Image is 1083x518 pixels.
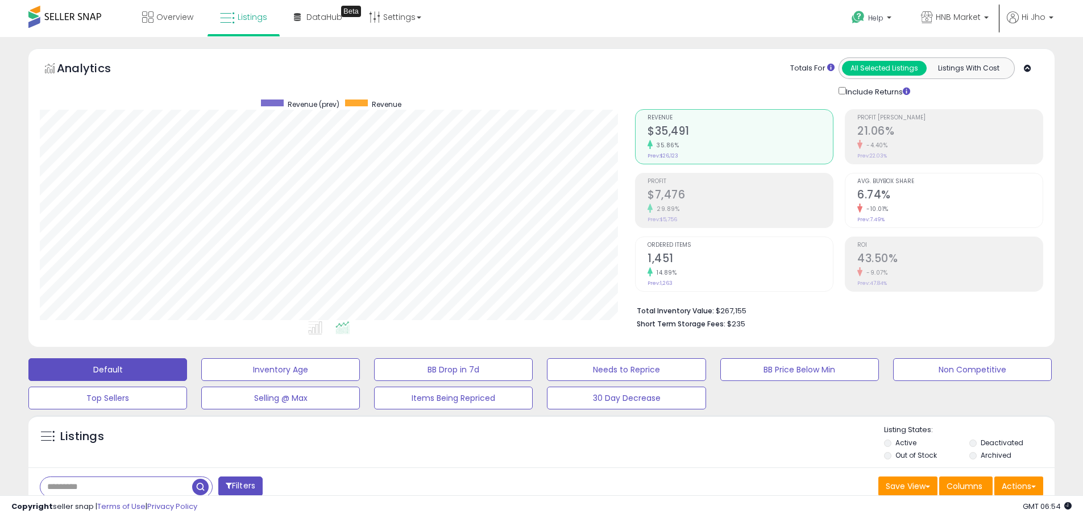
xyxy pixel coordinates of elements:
[637,303,1035,317] li: $267,155
[830,85,924,98] div: Include Returns
[156,11,193,23] span: Overview
[648,188,833,204] h2: $7,476
[884,425,1055,436] p: Listing States:
[372,100,401,109] span: Revenue
[857,188,1043,204] h2: 6.74%
[895,450,937,460] label: Out of Stock
[857,179,1043,185] span: Avg. Buybox Share
[653,141,679,150] small: 35.86%
[926,61,1011,76] button: Listings With Cost
[653,268,677,277] small: 14.89%
[893,358,1052,381] button: Non Competitive
[238,11,267,23] span: Listings
[11,502,197,512] div: seller snap | |
[862,268,887,277] small: -9.07%
[648,280,673,287] small: Prev: 1,263
[857,280,887,287] small: Prev: 47.84%
[857,152,887,159] small: Prev: 22.03%
[981,450,1011,460] label: Archived
[895,438,916,447] label: Active
[842,61,927,76] button: All Selected Listings
[60,429,104,445] h5: Listings
[851,10,865,24] i: Get Help
[97,501,146,512] a: Terms of Use
[147,501,197,512] a: Privacy Policy
[288,100,339,109] span: Revenue (prev)
[201,387,360,409] button: Selling @ Max
[341,6,361,17] div: Tooltip anchor
[1022,11,1045,23] span: Hi Jho
[981,438,1023,447] label: Deactivated
[547,358,706,381] button: Needs to Reprice
[28,358,187,381] button: Default
[862,141,887,150] small: -4.40%
[374,358,533,381] button: BB Drop in 7d
[994,476,1043,496] button: Actions
[648,179,833,185] span: Profit
[648,252,833,267] h2: 1,451
[857,242,1043,248] span: ROI
[720,358,879,381] button: BB Price Below Min
[857,115,1043,121] span: Profit [PERSON_NAME]
[201,358,360,381] button: Inventory Age
[862,205,889,213] small: -10.01%
[939,476,993,496] button: Columns
[857,216,885,223] small: Prev: 7.49%
[790,63,835,74] div: Totals For
[637,319,725,329] b: Short Term Storage Fees:
[653,205,679,213] small: 29.89%
[374,387,533,409] button: Items Being Repriced
[648,242,833,248] span: Ordered Items
[857,125,1043,140] h2: 21.06%
[1007,11,1053,37] a: Hi Jho
[11,501,53,512] strong: Copyright
[947,480,982,492] span: Columns
[868,13,883,23] span: Help
[936,11,981,23] span: HNB Market
[878,476,937,496] button: Save View
[843,2,903,37] a: Help
[57,60,133,79] h5: Analytics
[28,387,187,409] button: Top Sellers
[648,115,833,121] span: Revenue
[547,387,706,409] button: 30 Day Decrease
[727,318,745,329] span: $235
[218,476,263,496] button: Filters
[648,216,677,223] small: Prev: $5,756
[648,152,678,159] small: Prev: $26,123
[648,125,833,140] h2: $35,491
[306,11,342,23] span: DataHub
[637,306,714,316] b: Total Inventory Value:
[857,252,1043,267] h2: 43.50%
[1023,501,1072,512] span: 2025-10-10 06:54 GMT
